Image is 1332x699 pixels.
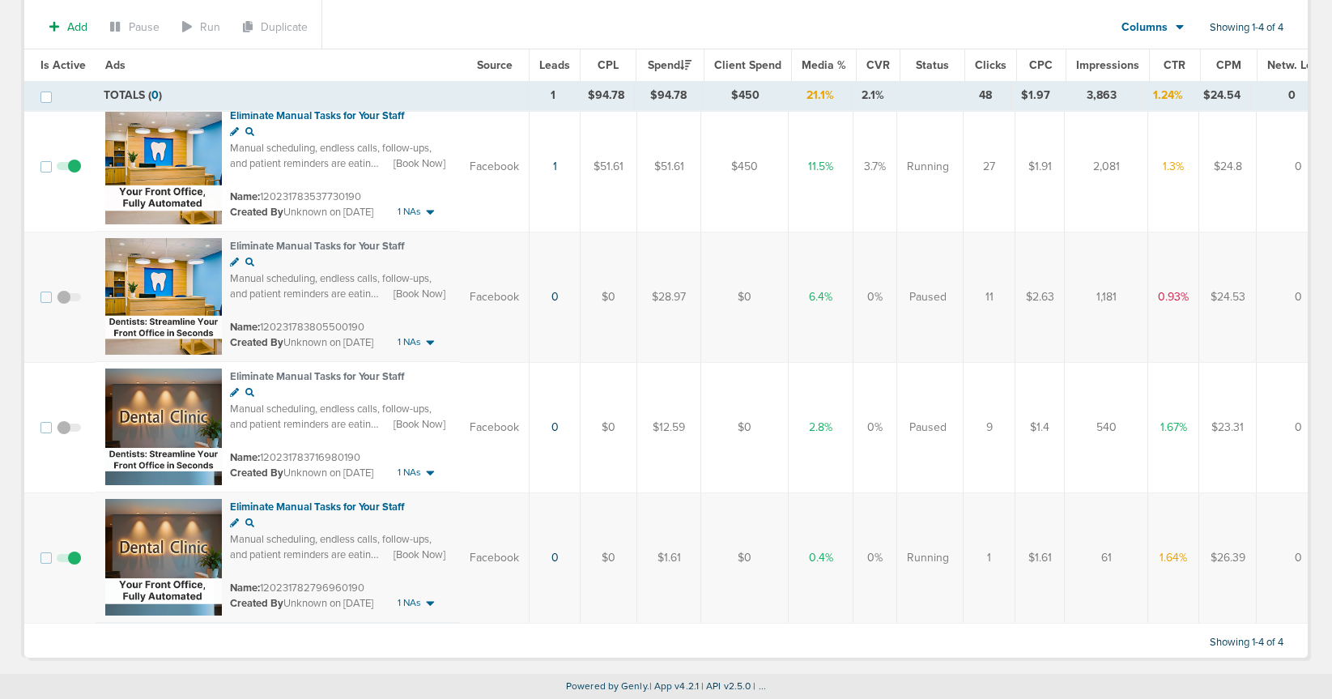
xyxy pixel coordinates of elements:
[1164,58,1185,72] span: CTR
[230,501,405,514] span: Eliminate Manual Tasks for Your Staff
[1148,362,1199,492] td: 1.67%
[551,290,559,304] a: 0
[230,142,443,250] span: Manual scheduling, endless calls, follow-ups, and patient reminders are eating up valuable time. ...
[581,492,637,624] td: $0
[581,232,637,362] td: $0
[581,101,637,232] td: $51.61
[649,680,699,692] span: | App v4.2.1
[1015,232,1065,362] td: $2.63
[230,190,361,203] small: 120231783537730190
[230,466,373,480] small: Unknown on [DATE]
[909,289,947,305] span: Paused
[1267,58,1331,72] span: Netw. Leads
[1199,492,1257,624] td: $26.39
[539,58,570,72] span: Leads
[394,287,445,301] span: [Book Now]
[460,101,530,232] td: Facebook
[230,335,373,350] small: Unknown on [DATE]
[1011,81,1060,110] td: $1.97
[1121,19,1168,36] span: Columns
[1148,492,1199,624] td: 1.64%
[635,81,702,110] td: $94.78
[701,101,789,232] td: $450
[1065,101,1148,232] td: 2,081
[1143,81,1194,110] td: 1.24%
[398,205,421,219] span: 1 NAs
[230,451,360,464] small: 120231783716980190
[853,232,897,362] td: 0%
[1015,362,1065,492] td: $1.4
[907,550,949,566] span: Running
[230,321,364,334] small: 120231783805500190
[230,582,364,595] small: 120231782796960190
[578,81,635,110] td: $94.78
[230,582,260,595] span: Name:
[398,335,421,349] span: 1 NAs
[230,533,443,641] span: Manual scheduling, endless calls, follow-ups, and patient reminders are eating up valuable time. ...
[907,159,949,175] span: Running
[1210,21,1283,35] span: Showing 1-4 of 4
[460,362,530,492] td: Facebook
[1216,58,1241,72] span: CPM
[1076,58,1139,72] span: Impressions
[394,548,445,562] span: [Book Now]
[230,205,373,220] small: Unknown on [DATE]
[1029,58,1053,72] span: CPC
[598,58,619,72] span: CPL
[866,58,890,72] span: CVR
[553,160,557,173] a: 1
[94,81,458,110] td: TOTALS ( )
[1148,232,1199,362] td: 0.93%
[581,362,637,492] td: $0
[916,58,949,72] span: Status
[964,362,1015,492] td: 9
[477,58,513,72] span: Source
[1148,101,1199,232] td: 1.3%
[40,58,86,72] span: Is Active
[1199,232,1257,362] td: $24.53
[230,336,283,349] span: Created By
[753,680,766,692] span: | ...
[975,58,1006,72] span: Clicks
[789,232,853,362] td: 6.4%
[702,81,789,110] td: $450
[460,232,530,362] td: Facebook
[151,88,159,102] span: 0
[789,101,853,232] td: 11.5%
[853,362,897,492] td: 0%
[637,492,701,624] td: $1.61
[1065,492,1148,624] td: 61
[230,206,283,219] span: Created By
[105,369,222,485] img: Ad image
[551,551,559,565] a: 0
[909,420,947,436] span: Paused
[714,58,781,72] span: Client Spend
[398,596,421,610] span: 1 NAs
[853,101,897,232] td: 3.7%
[105,238,222,355] img: Ad image
[853,492,897,624] td: 0%
[230,321,260,334] span: Name:
[230,467,283,479] span: Created By
[1199,101,1257,232] td: $24.8
[230,403,443,511] span: Manual scheduling, endless calls, follow-ups, and patient reminders are eating up valuable time. ...
[637,101,701,232] td: $51.61
[230,596,373,611] small: Unknown on [DATE]
[960,81,1011,110] td: 48
[398,466,421,479] span: 1 NAs
[1015,101,1065,232] td: $1.91
[637,362,701,492] td: $12.59
[67,20,87,34] span: Add
[701,492,789,624] td: $0
[528,81,578,110] td: 1
[1065,362,1148,492] td: 540
[105,58,126,72] span: Ads
[964,101,1015,232] td: 27
[105,108,222,224] img: Ad image
[394,417,445,432] span: [Book Now]
[1193,81,1250,110] td: $24.54
[648,58,692,72] span: Spend
[852,81,895,110] td: 2.1%
[230,240,405,253] span: Eliminate Manual Tasks for Your Staff
[230,370,405,383] span: Eliminate Manual Tasks for Your Staff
